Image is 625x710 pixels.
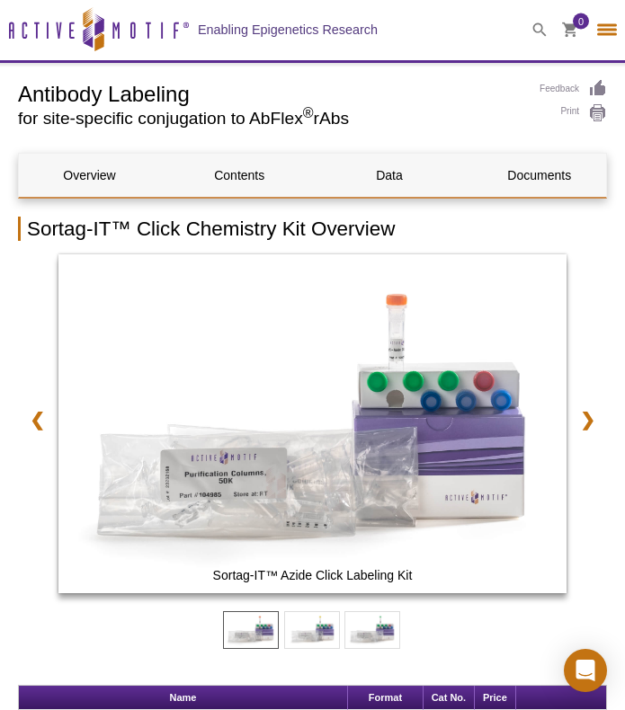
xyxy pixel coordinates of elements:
[18,217,607,241] h2: Sortag-IT™ Click Chemistry Kit Overview
[578,13,584,30] span: 0
[348,686,424,710] th: Format
[319,154,460,197] a: Data
[475,686,516,710] th: Price
[18,111,522,127] h2: for site-specific conjugation to AbFlex rAbs
[19,154,160,197] a: Overview
[18,79,522,106] h1: Antibody Labeling
[469,154,610,197] a: Documents
[564,649,607,692] div: Open Intercom Messenger
[77,566,549,584] span: Sortag-IT™ Azide Click Labeling Kit
[303,105,314,120] sup: ®
[424,686,475,710] th: Cat No.
[58,254,567,598] a: Sortag-IT™ Azide Click Labeling Kit
[19,686,348,710] th: Name
[540,103,607,123] a: Print
[58,254,567,593] img: Sortag-IT™ Azide Click Labeling Kit
[568,399,607,440] a: ❯
[169,154,310,197] a: Contents
[198,22,378,38] h2: Enabling Epigenetics Research
[540,79,607,99] a: Feedback
[18,399,57,440] a: ❮
[562,22,578,41] a: 0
